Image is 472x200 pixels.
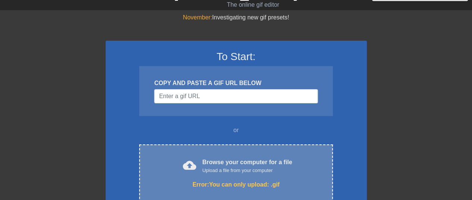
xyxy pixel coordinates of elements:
div: Browse your computer for a file [202,158,292,174]
div: The online gif editor [161,0,345,9]
div: or [125,126,347,135]
span: cloud_upload [183,159,196,172]
div: Investigating new gif presets! [106,13,367,22]
span: November: [183,14,212,21]
div: Error: You can only upload: .gif [155,180,317,189]
div: COPY AND PASTE A GIF URL BELOW [154,79,318,88]
div: Upload a file from your computer [202,167,292,174]
h3: To Start: [115,50,357,63]
input: Username [154,89,318,103]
